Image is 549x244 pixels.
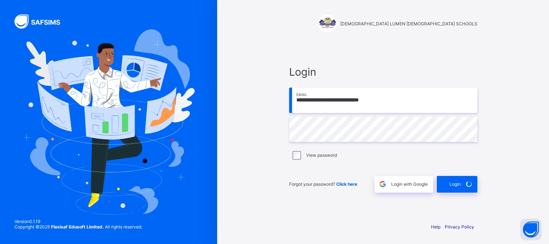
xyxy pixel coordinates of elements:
[22,29,195,215] img: Hero Image
[391,181,428,187] span: Login with Google
[306,152,337,158] label: View password
[289,181,357,187] span: Forgot your password?
[449,181,461,187] span: Login
[431,224,440,230] a: Help
[379,180,387,188] img: google.396cfc9801f0270233282035f929180a.svg
[520,219,542,240] button: Open asap
[14,219,142,224] span: Version 0.1.19
[14,224,142,230] span: Copyright © 2025 All rights reserved.
[51,224,104,230] strong: Flexisaf Edusoft Limited.
[336,181,357,187] a: Click here
[14,14,69,29] img: SAFSIMS Logo
[445,224,474,230] a: Privacy Policy
[289,66,477,78] span: Login
[340,21,477,26] span: [DEMOGRAPHIC_DATA] LUMEN [DEMOGRAPHIC_DATA] SCHOOLS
